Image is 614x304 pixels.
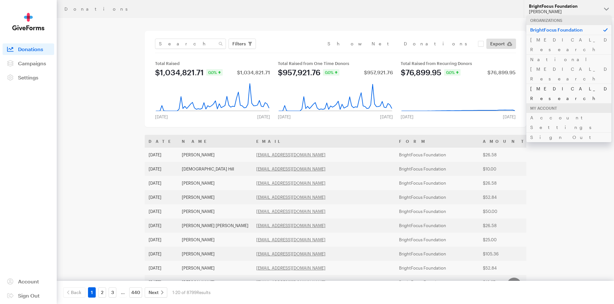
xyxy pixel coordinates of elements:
[145,204,178,218] td: [DATE]
[278,61,393,66] div: Total Raised from One Time Donors
[526,113,611,132] a: Account Settings
[145,287,167,298] a: Next
[479,204,531,218] td: $50.00
[395,135,479,148] th: Form
[395,162,479,176] td: BrightFocus Foundation
[178,190,252,204] td: [PERSON_NAME]
[145,148,178,162] td: [DATE]
[479,162,531,176] td: $10.00
[145,261,178,275] td: [DATE]
[3,276,54,287] a: Account
[178,218,252,233] td: [PERSON_NAME] [PERSON_NAME]
[256,152,326,157] a: [EMAIL_ADDRESS][DOMAIN_NAME]
[155,39,226,49] input: Search Name & Email
[323,69,339,76] div: 0.0%
[444,69,461,76] div: 0.0%
[206,69,223,76] div: 0.0%
[479,261,531,275] td: $52.84
[256,166,326,171] a: [EMAIL_ADDRESS][DOMAIN_NAME]
[145,135,178,148] th: Date
[487,70,516,75] div: $76,899.95
[3,58,54,69] a: Campaigns
[364,70,393,75] div: $957,921.76
[395,190,479,204] td: BrightFocus Foundation
[401,61,516,66] div: Total Raised from Recurring Donors
[178,247,252,261] td: [PERSON_NAME]
[129,287,142,298] a: 440
[395,148,479,162] td: BrightFocus Foundation
[237,70,270,75] div: $1,034,821.71
[526,25,611,35] p: BrightFocus Foundation
[197,290,210,295] span: Results
[3,72,54,83] a: Settings
[256,209,326,214] a: [EMAIL_ADDRESS][DOMAIN_NAME]
[529,9,599,14] div: [PERSON_NAME]
[486,39,516,49] a: Export
[229,39,256,49] button: Filters
[172,287,210,298] div: 1-20 of 8799
[18,60,46,66] span: Campaigns
[178,233,252,247] td: [PERSON_NAME]
[479,176,531,190] td: $26.58
[479,148,531,162] td: $26.58
[256,265,326,271] a: [EMAIL_ADDRESS][DOMAIN_NAME]
[3,290,54,301] a: Sign Out
[395,261,479,275] td: BrightFocus Foundation
[256,237,326,242] a: [EMAIL_ADDRESS][DOMAIN_NAME]
[155,69,204,76] div: $1,034,821.71
[395,247,479,261] td: BrightFocus Foundation
[149,289,159,296] span: Next
[278,69,320,76] div: $957,921.76
[499,114,520,119] div: [DATE]
[18,74,38,80] span: Settings
[526,132,611,142] a: Sign Out
[18,292,40,299] span: Sign Out
[526,54,611,84] a: National [MEDICAL_DATA] Research
[12,13,44,31] img: GiveForms
[145,247,178,261] td: [DATE]
[253,114,274,119] div: [DATE]
[395,275,479,289] td: BrightFocus Foundation
[145,162,178,176] td: [DATE]
[178,275,252,289] td: [PERSON_NAME]
[490,40,505,48] span: Export
[256,180,326,186] a: [EMAIL_ADDRESS][DOMAIN_NAME]
[479,247,531,261] td: $105.36
[145,233,178,247] td: [DATE]
[252,135,395,148] th: Email
[526,35,611,54] a: [MEDICAL_DATA] Research
[526,103,611,113] div: My Account
[151,114,172,119] div: [DATE]
[395,218,479,233] td: BrightFocus Foundation
[232,40,246,48] span: Filters
[178,148,252,162] td: [PERSON_NAME]
[178,176,252,190] td: [PERSON_NAME]
[145,190,178,204] td: [DATE]
[178,204,252,218] td: [PERSON_NAME]
[178,261,252,275] td: [PERSON_NAME]
[526,15,611,25] div: Organizations
[256,223,326,228] a: [EMAIL_ADDRESS][DOMAIN_NAME]
[18,46,43,52] span: Donations
[256,195,326,200] a: [EMAIL_ADDRESS][DOMAIN_NAME]
[145,176,178,190] td: [DATE]
[18,278,39,284] span: Account
[479,233,531,247] td: $25.00
[479,275,531,289] td: $16.07
[395,233,479,247] td: BrightFocus Foundation
[479,218,531,233] td: $26.58
[397,114,417,119] div: [DATE]
[376,114,397,119] div: [DATE]
[178,162,252,176] td: [DEMOGRAPHIC_DATA] Hill
[526,84,611,103] a: [MEDICAL_DATA] Research
[395,176,479,190] td: BrightFocus Foundation
[109,287,116,298] a: 3
[155,61,270,66] div: Total Raised
[145,275,178,289] td: [DATE]
[145,218,178,233] td: [DATE]
[3,43,54,55] a: Donations
[98,287,106,298] a: 2
[479,190,531,204] td: $52.84
[274,114,295,119] div: [DATE]
[479,135,531,148] th: Amount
